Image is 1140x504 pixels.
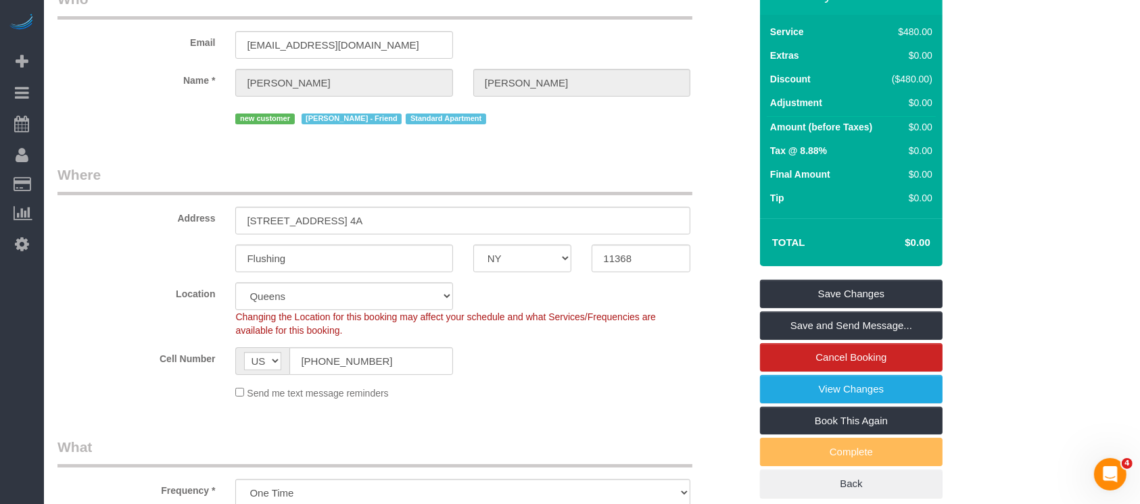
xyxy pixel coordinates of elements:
label: Location [47,282,225,301]
span: Standard Apartment [406,114,486,124]
a: View Changes [760,375,943,403]
label: Service [770,25,804,39]
span: 4 [1122,458,1133,469]
img: Automaid Logo [8,14,35,32]
input: Cell Number [289,347,452,375]
a: Back [760,470,943,498]
span: Send me text message reminders [247,388,388,399]
label: Name * [47,69,225,87]
label: Discount [770,72,811,86]
div: $0.00 [888,144,932,157]
strong: Total [772,236,805,248]
div: $0.00 [888,168,932,181]
a: Save Changes [760,280,943,308]
input: Zip Code [592,245,690,272]
legend: What [57,437,692,468]
span: new customer [235,114,294,124]
label: Adjustment [770,96,822,109]
input: Last Name [473,69,690,97]
label: Cell Number [47,347,225,366]
iframe: Intercom live chat [1094,458,1126,490]
a: Save and Send Message... [760,311,943,340]
span: [PERSON_NAME] - Friend [302,114,402,124]
div: $0.00 [888,120,932,134]
input: First Name [235,69,452,97]
label: Address [47,207,225,225]
span: Changing the Location for this booking may affect your schedule and what Services/Frequencies are... [235,311,656,336]
div: $0.00 [888,49,932,62]
label: Final Amount [770,168,830,181]
div: $0.00 [888,96,932,109]
label: Email [47,31,225,49]
label: Extras [770,49,799,62]
div: ($480.00) [888,72,932,86]
legend: Where [57,165,692,195]
a: Book This Again [760,407,943,435]
div: $0.00 [888,191,932,205]
label: Amount (before Taxes) [770,120,872,134]
h4: $0.00 [865,237,930,249]
div: $480.00 [888,25,932,39]
label: Frequency * [47,479,225,497]
label: Tip [770,191,784,205]
a: Cancel Booking [760,343,943,372]
input: City [235,245,452,272]
input: Email [235,31,452,59]
label: Tax @ 8.88% [770,144,827,157]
